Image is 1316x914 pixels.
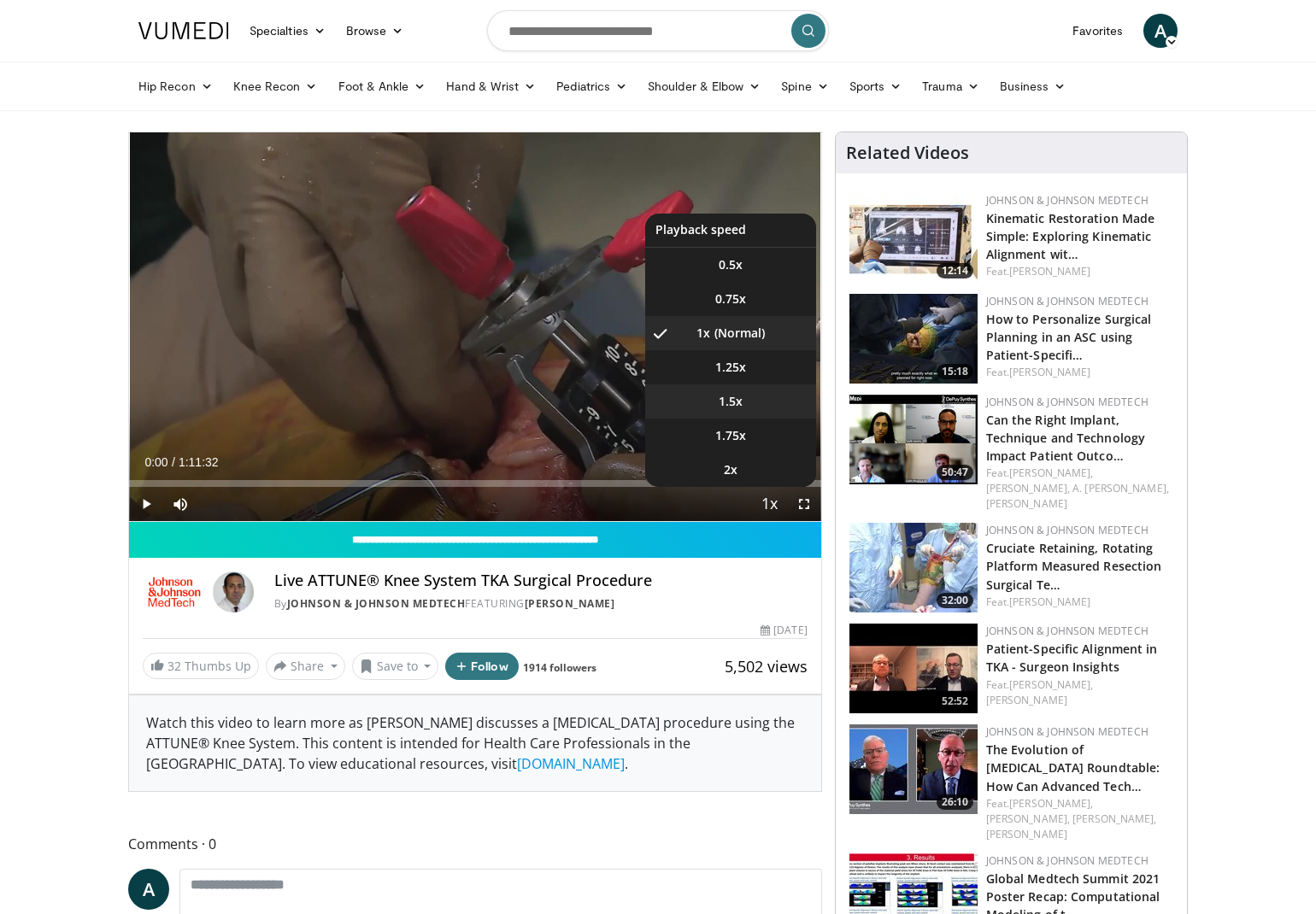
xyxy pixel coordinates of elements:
a: Cruciate Retaining, Rotating Platform Measured Resection Surgical Te… [986,540,1162,592]
button: Playback Rate [753,487,787,521]
a: 32:00 [849,523,978,612]
div: Feat. [986,466,1173,512]
button: Play [129,487,163,521]
input: Search topics, interventions [487,10,829,51]
a: Johnson & Johnson MedTech [986,523,1149,537]
img: f0e07374-00cf-42d7-9316-c92f04c59ece.150x105_q85_crop-smart_upscale.jpg [849,523,978,612]
img: VuMedi Logo [138,22,229,39]
a: Knee Recon [223,69,328,103]
img: Avatar [213,571,254,612]
a: [PERSON_NAME], [986,811,1070,826]
a: [PERSON_NAME] [525,596,615,611]
a: Johnson & Johnson MedTech [986,624,1149,638]
div: By FEATURING [274,596,808,612]
div: [DATE] [761,623,807,638]
a: Hand & Wrist [436,69,546,103]
span: 1.5x [719,393,743,410]
h4: Live ATTUNE® Knee System TKA Surgical Procedure [274,571,808,590]
div: Feat. [986,796,1173,842]
a: Kinematic Restoration Made Simple: Exploring Kinematic Alignment wit… [986,210,1155,262]
span: 2x [724,461,737,478]
h4: Related Videos [846,143,969,163]
a: [PERSON_NAME], [1009,466,1093,480]
a: Johnson & Johnson MedTech [986,724,1149,739]
a: 12:14 [849,193,978,283]
a: Business [990,69,1077,103]
span: 0.75x [715,290,746,308]
a: Johnson & Johnson MedTech [986,395,1149,409]
a: [PERSON_NAME] [1009,365,1090,379]
a: [PERSON_NAME] [986,496,1067,511]
a: 32 Thumbs Up [143,653,259,679]
img: 0a19414f-c93e-42e1-9beb-a6a712649a1a.150x105_q85_crop-smart_upscale.jpg [849,624,978,713]
img: Johnson & Johnson MedTech [143,571,206,612]
a: The Evolution of [MEDICAL_DATA] Roundtable: How Can Advanced Tech… [986,741,1160,794]
a: Johnson & Johnson MedTech [986,193,1149,208]
a: [PERSON_NAME], [1072,811,1156,826]
a: 26:10 [849,724,978,814]
a: A [128,869,169,910]
a: Sports [839,69,913,103]
div: Watch this video to learn more as [PERSON_NAME] discusses a [MEDICAL_DATA] procedure using the AT... [129,695,821,791]
a: 52:52 [849,624,978,713]
div: Feat. [986,677,1173,708]
span: 0:00 [144,455,167,469]
a: Favorites [1062,14,1133,48]
img: 472a121b-35d4-4ec2-8229-75e8a36cd89a.150x105_q85_crop-smart_upscale.jpg [849,294,978,384]
span: 32 [167,658,181,674]
span: 15:18 [937,364,973,379]
span: 50:47 [937,465,973,480]
a: [PERSON_NAME], [986,481,1070,495]
span: 1x [696,325,710,342]
a: Shoulder & Elbow [637,69,771,103]
span: 1.25x [715,359,746,376]
a: 50:47 [849,395,978,484]
a: Hip Recon [128,69,223,103]
a: [PERSON_NAME] [986,693,1067,707]
img: b5400aea-374e-4711-be01-d494341b958b.png.150x105_q85_crop-smart_upscale.png [849,395,978,484]
a: [PERSON_NAME], [1009,677,1093,692]
span: 5,502 views [725,656,808,677]
span: Comments 0 [128,833,822,855]
button: Fullscreen [787,487,821,521]
a: Can the Right Implant, Technique and Technology Impact Patient Outco… [986,412,1145,464]
video-js: Video Player [129,132,821,522]
a: 15:18 [849,294,978,384]
span: 12:14 [937,263,973,278]
span: 0.5x [719,256,743,273]
span: 1:11:32 [179,455,219,469]
div: Progress Bar [129,480,821,487]
a: Johnson & Johnson MedTech [986,853,1149,868]
a: Browse [336,14,414,48]
a: Trauma [912,69,990,103]
a: [PERSON_NAME], [1009,796,1093,811]
span: 1.75x [715,427,746,444]
span: 32:00 [937,593,973,608]
a: How to Personalize Surgical Planning in an ASC using Patient-Specifi… [986,311,1152,363]
a: Specialties [239,14,336,48]
a: 1914 followers [523,660,596,675]
a: Johnson & Johnson MedTech [986,294,1149,308]
span: 26:10 [937,794,973,810]
button: Follow [445,653,519,680]
a: Johnson & Johnson MedTech [287,596,466,611]
div: Feat. [986,264,1173,279]
a: A [1143,14,1178,48]
a: [PERSON_NAME] [1009,264,1090,278]
div: Feat. [986,365,1173,380]
div: Feat. [986,595,1173,610]
a: Patient-Specific Alignment in TKA - Surgeon Insights [986,641,1158,675]
button: Mute [163,487,197,521]
a: Spine [771,69,838,103]
a: Foot & Ankle [328,69,437,103]
span: / [172,455,175,469]
img: d2f1f5c7-4d42-4b3c-8b00-625fa3d8e1f2.150x105_q85_crop-smart_upscale.jpg [849,193,978,283]
a: Pediatrics [546,69,637,103]
span: 52:52 [937,694,973,709]
a: [DOMAIN_NAME] [517,754,625,773]
a: A. [PERSON_NAME], [1072,481,1169,495]
a: [PERSON_NAME] [1009,595,1090,609]
a: [PERSON_NAME] [986,827,1067,841]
